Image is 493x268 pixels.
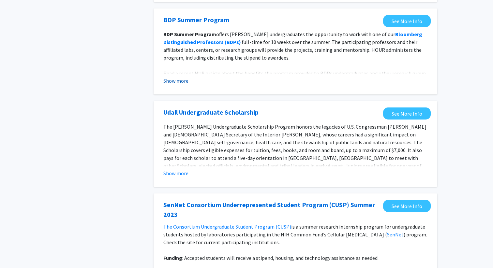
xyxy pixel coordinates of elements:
strong: Funding [163,255,182,261]
a: Opens in a new tab [383,200,431,212]
span: The [PERSON_NAME] Undergraduate Scholarship Program honors the legacies of U.S. Congressman [PERS... [163,123,426,177]
p: offers [PERSON_NAME] undergraduates the opportunity to work with one of our full-time for 10 week... [163,30,427,62]
a: SenNet [387,231,404,238]
a: Opens in a new tab [163,200,380,219]
p: Read a recent HUB article about the benefits the program provides to BDPs undergraduates and othe... [163,69,427,85]
p: is a summer research internship program for undergraduate students hosted by laboratories partici... [163,223,427,246]
a: Opens in a new tab [163,15,229,25]
strong: BDP Summer Program [163,31,216,37]
button: Show more [163,77,188,85]
p: : Accepted students will receive a stipend, housing, and technology assistance as needed. [163,254,427,262]
a: Opens in a new tab [163,107,259,117]
button: Show more [163,169,188,177]
a: The Consortium Undergraduate Student Program (CUSP) [163,223,291,230]
a: Opens in a new tab [383,107,431,120]
a: Opens in a new tab [383,15,431,27]
iframe: Chat [5,239,28,263]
